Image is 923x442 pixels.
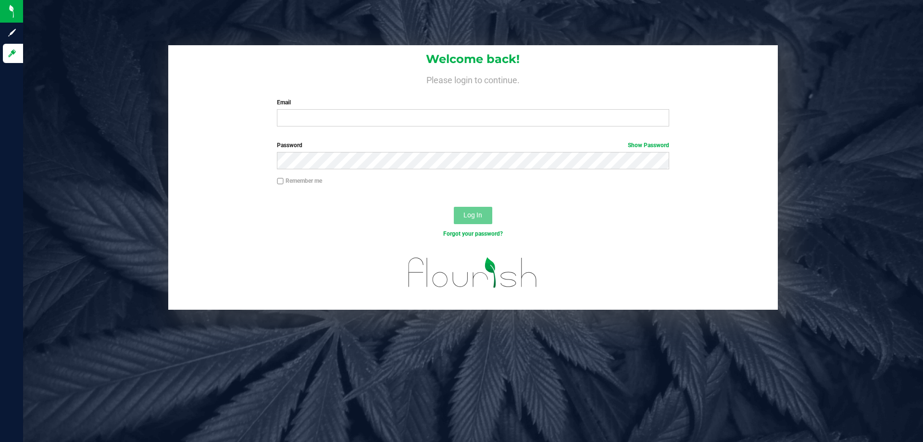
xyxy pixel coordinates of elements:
[277,177,322,185] label: Remember me
[628,142,669,149] a: Show Password
[463,211,482,219] span: Log In
[7,28,17,38] inline-svg: Sign up
[277,142,302,149] span: Password
[454,207,492,224] button: Log In
[397,248,549,297] img: flourish_logo.svg
[168,73,778,85] h4: Please login to continue.
[277,178,284,185] input: Remember me
[277,98,669,107] label: Email
[443,230,503,237] a: Forgot your password?
[168,53,778,65] h1: Welcome back!
[7,49,17,58] inline-svg: Log in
